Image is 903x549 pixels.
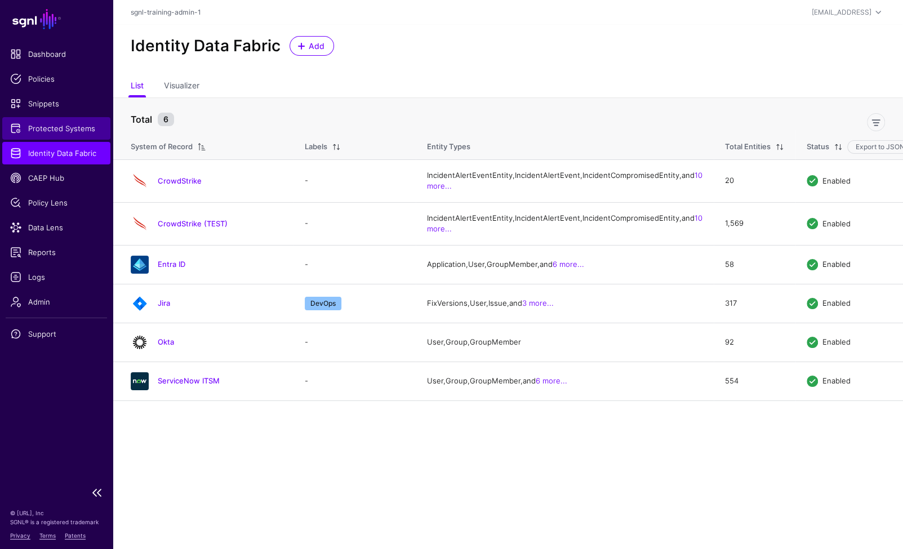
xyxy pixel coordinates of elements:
[714,159,795,202] td: 20
[158,337,174,346] a: Okta
[131,215,149,233] img: svg+xml;base64,PHN2ZyB3aWR0aD0iNjQiIGhlaWdodD0iNjQiIHZpZXdCb3g9IjAgMCA2NCA2NCIgZmlsbD0ibm9uZSIgeG...
[822,260,851,269] span: Enabled
[10,247,103,258] span: Reports
[290,36,334,56] a: Add
[131,76,144,97] a: List
[39,532,56,539] a: Terms
[2,266,110,288] a: Logs
[807,141,829,153] div: Status
[158,260,185,269] a: Entra ID
[536,376,567,385] a: 6 more...
[2,92,110,115] a: Snippets
[131,256,149,274] img: svg+xml;base64,PHN2ZyB3aWR0aD0iNjQiIGhlaWdodD0iNjQiIHZpZXdCb3g9IjAgMCA2NCA2NCIgZmlsbD0ibm9uZSIgeG...
[714,323,795,361] td: 92
[2,216,110,239] a: Data Lens
[158,219,228,228] a: CrowdStrike (TEST)
[10,222,103,233] span: Data Lens
[416,361,714,400] td: User, Group, GroupMember, and
[293,202,416,245] td: -
[725,141,771,153] div: Total Entities
[308,40,326,52] span: Add
[416,323,714,361] td: User, Group, GroupMember
[293,159,416,202] td: -
[10,172,103,184] span: CAEP Hub
[131,294,149,313] img: svg+xml;base64,PHN2ZyB3aWR0aD0iNjQiIGhlaWdodD0iNjQiIHZpZXdCb3g9IjAgMCA2NCA2NCIgZmlsbD0ibm9uZSIgeG...
[131,141,193,153] div: System of Record
[714,284,795,323] td: 317
[10,296,103,307] span: Admin
[158,113,174,126] small: 6
[822,337,851,346] span: Enabled
[293,245,416,284] td: -
[822,176,851,185] span: Enabled
[714,202,795,245] td: 1,569
[131,8,201,16] a: sgnl-training-admin-1
[10,271,103,283] span: Logs
[2,68,110,90] a: Policies
[2,291,110,313] a: Admin
[10,508,103,517] p: © [URL], Inc
[164,76,199,97] a: Visualizer
[2,167,110,189] a: CAEP Hub
[65,532,86,539] a: Patents
[416,202,714,245] td: IncidentAlertEventEntity, IncidentAlertEvent, IncidentCompromisedEntity, and
[427,142,470,151] span: Entity Types
[416,159,714,202] td: IncidentAlertEventEntity, IncidentAlertEvent, IncidentCompromisedEntity, and
[158,176,202,185] a: CrowdStrike
[305,141,327,153] div: Labels
[131,114,152,125] strong: Total
[522,298,554,307] a: 3 more...
[2,142,110,164] a: Identity Data Fabric
[10,148,103,159] span: Identity Data Fabric
[822,298,851,307] span: Enabled
[10,197,103,208] span: Policy Lens
[822,218,851,227] span: Enabled
[131,172,149,190] img: svg+xml;base64,PHN2ZyB3aWR0aD0iNjQiIGhlaWdodD0iNjQiIHZpZXdCb3g9IjAgMCA2NCA2NCIgZmlsbD0ibm9uZSIgeG...
[714,245,795,284] td: 58
[293,323,416,361] td: -
[10,532,30,539] a: Privacy
[131,37,281,56] h2: Identity Data Fabric
[822,376,851,385] span: Enabled
[416,245,714,284] td: Application, User, GroupMember, and
[158,298,170,307] a: Jira
[10,73,103,84] span: Policies
[293,361,416,400] td: -
[2,191,110,214] a: Policy Lens
[10,48,103,60] span: Dashboard
[10,123,103,134] span: Protected Systems
[10,98,103,109] span: Snippets
[416,284,714,323] td: FixVersions, User, Issue, and
[131,333,149,351] img: svg+xml;base64,PHN2ZyB3aWR0aD0iNjQiIGhlaWdodD0iNjQiIHZpZXdCb3g9IjAgMCA2NCA2NCIgZmlsbD0ibm9uZSIgeG...
[10,328,103,340] span: Support
[158,376,220,385] a: ServiceNow ITSM
[2,241,110,264] a: Reports
[553,260,584,269] a: 6 more...
[2,117,110,140] a: Protected Systems
[305,297,341,310] span: DevOps
[2,43,110,65] a: Dashboard
[10,517,103,526] p: SGNL® is a registered trademark
[812,7,871,17] div: [EMAIL_ADDRESS]
[7,7,106,32] a: SGNL
[131,372,149,390] img: svg+xml;base64,PHN2ZyB3aWR0aD0iNjQiIGhlaWdodD0iNjQiIHZpZXdCb3g9IjAgMCA2NCA2NCIgZmlsbD0ibm9uZSIgeG...
[714,361,795,400] td: 554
